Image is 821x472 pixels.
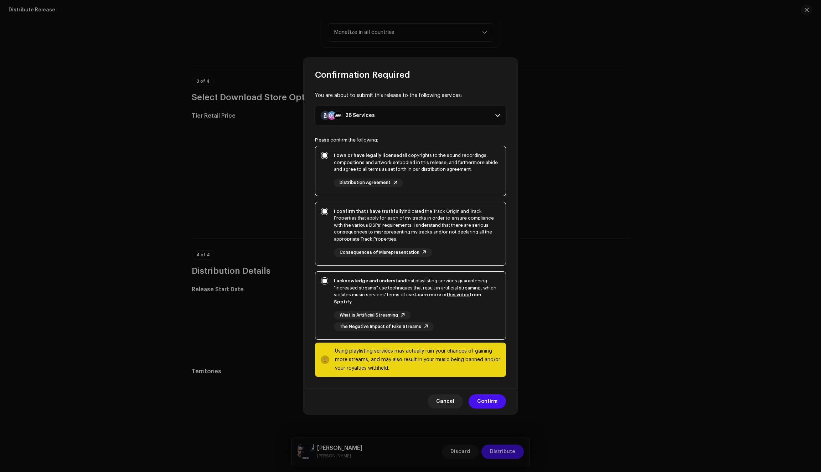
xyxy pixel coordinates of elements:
strong: I own or have legally licensed [334,153,402,158]
p-togglebutton: I own or have legally licensedall copyrights to the sound recordings, compositions and artwork em... [315,146,506,196]
div: Please confirm the following: [315,137,506,143]
span: Distribution Agreement [340,180,391,185]
strong: I confirm that I have truthfully [334,209,404,214]
strong: Learn more in from Spotify. [334,292,481,304]
p-togglebutton: I confirm that I have truthfullyindicated the Track Origin and Track Properties that apply for ea... [315,202,506,266]
span: Confirmation Required [315,69,410,81]
strong: I acknowledge and understand [334,278,406,283]
button: Cancel [428,394,463,409]
div: that playlisting services guaranteeing "increased streams" use techniques that result in artifici... [334,277,500,305]
p-accordion-header: 26 Services [315,105,506,126]
a: this video [446,292,470,297]
span: Consequences of Misrepresentation [340,250,419,255]
div: 26 Services [345,113,375,118]
span: The Negative Impact of Fake Streams [340,324,421,329]
span: Cancel [436,394,454,409]
div: indicated the Track Origin and Track Properties that apply for each of my tracks in order to ensu... [334,208,500,243]
div: You are about to submit this release to the following services: [315,92,506,99]
p-togglebutton: I acknowledge and understandthat playlisting services guaranteeing "increased streams" use techni... [315,271,506,340]
div: all copyrights to the sound recordings, compositions and artwork embodied in this release, and fu... [334,152,500,173]
button: Confirm [469,394,506,409]
span: Confirm [477,394,497,409]
div: Using playlisting services may actually ruin your chances of gaining more streams, and may also r... [335,347,500,373]
span: What is Artificial Streaming [340,313,398,318]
